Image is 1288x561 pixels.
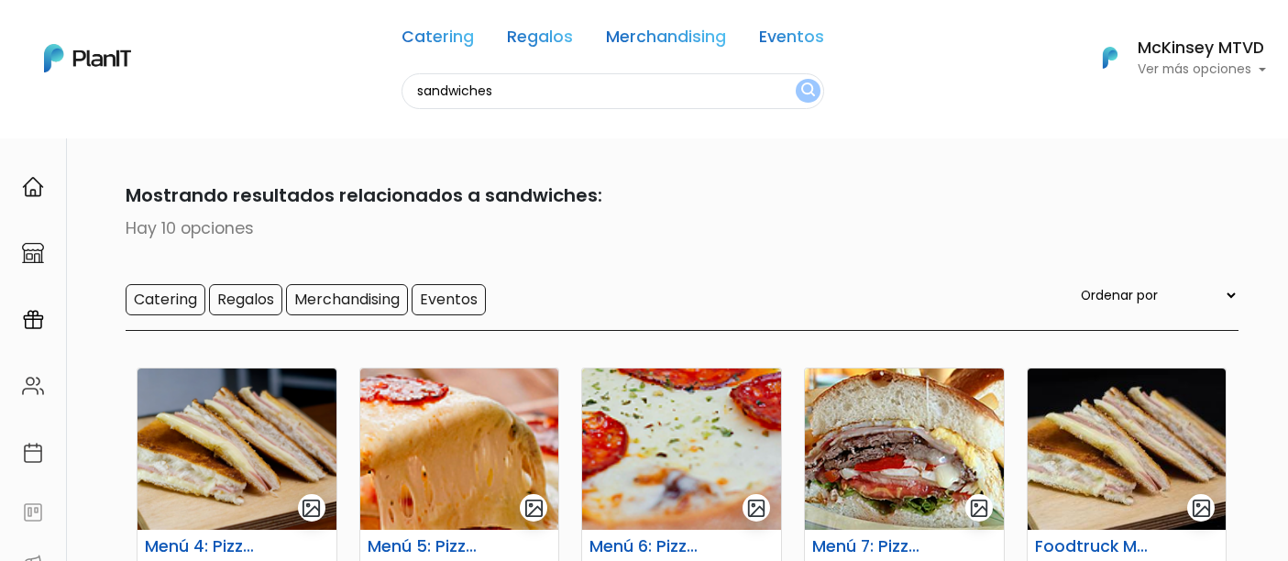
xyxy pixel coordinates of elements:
[1138,40,1266,57] h6: McKinsey MTVD
[746,498,767,519] img: gallery-light
[1079,34,1266,82] button: PlanIt Logo McKinsey MTVD Ver más opciones
[402,29,474,51] a: Catering
[360,368,559,530] img: thumb_2-1_producto_5.png
[22,501,44,523] img: feedback-78b5a0c8f98aac82b08bfc38622c3050aee476f2c9584af64705fc4e61158814.svg
[209,284,282,315] input: Regalos
[805,368,1004,530] img: thumb_2-1_chivito.png
[523,498,545,519] img: gallery-light
[22,442,44,464] img: calendar-87d922413cdce8b2cf7b7f5f62616a5cf9e4887200fb71536465627b3292af00.svg
[286,284,408,315] input: Merchandising
[301,498,322,519] img: gallery-light
[582,368,781,530] img: thumb_2-1_producto_3.png
[357,537,494,556] h6: Menú 5: Pizzetas + Tablas de Fiambres y Quesos.
[412,284,486,315] input: Eventos
[402,73,824,109] input: Buscá regalos, desayunos, y más
[507,29,573,51] a: Regalos
[969,498,990,519] img: gallery-light
[22,242,44,264] img: marketplace-4ceaa7011d94191e9ded77b95e3339b90024bf715f7c57f8cf31f2d8c509eaba.svg
[138,368,336,530] img: thumb_WhatsApp_Image_2019-08-05_at_18.40-PhotoRoom__1_.png
[134,537,271,556] h6: Menú 4: Pizzetas + Sándwiches Calientes.
[606,29,726,51] a: Merchandising
[22,309,44,331] img: campaigns-02234683943229c281be62815700db0a1741e53638e28bf9629b52c665b00959.svg
[50,181,1238,209] p: Mostrando resultados relacionados a sandwiches:
[50,216,1238,240] p: Hay 10 opciones
[759,29,824,51] a: Eventos
[44,44,131,72] img: PlanIt Logo
[578,537,716,556] h6: Menú 6: Pizzetas + Tablas + Sándwiches Calientes
[1191,498,1212,519] img: gallery-light
[801,537,939,556] h6: Menú 7: Pizzetas + Chivitos de Lomo al Pan
[22,375,44,397] img: people-662611757002400ad9ed0e3c099ab2801c6687ba6c219adb57efc949bc21e19d.svg
[22,176,44,198] img: home-e721727adea9d79c4d83392d1f703f7f8bce08238fde08b1acbfd93340b81755.svg
[126,284,205,315] input: Catering
[801,82,815,100] img: search_button-432b6d5273f82d61273b3651a40e1bd1b912527efae98b1b7a1b2c0702e16a8d.svg
[1138,63,1266,76] p: Ver más opciones
[1090,38,1130,78] img: PlanIt Logo
[1028,368,1227,530] img: thumb_WhatsApp_Image_2019-08-05_at_18.40.08__1_.jpeg
[1024,537,1161,556] h6: Foodtruck Menú 4: Pizzetas + Sándwiches Calientes.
